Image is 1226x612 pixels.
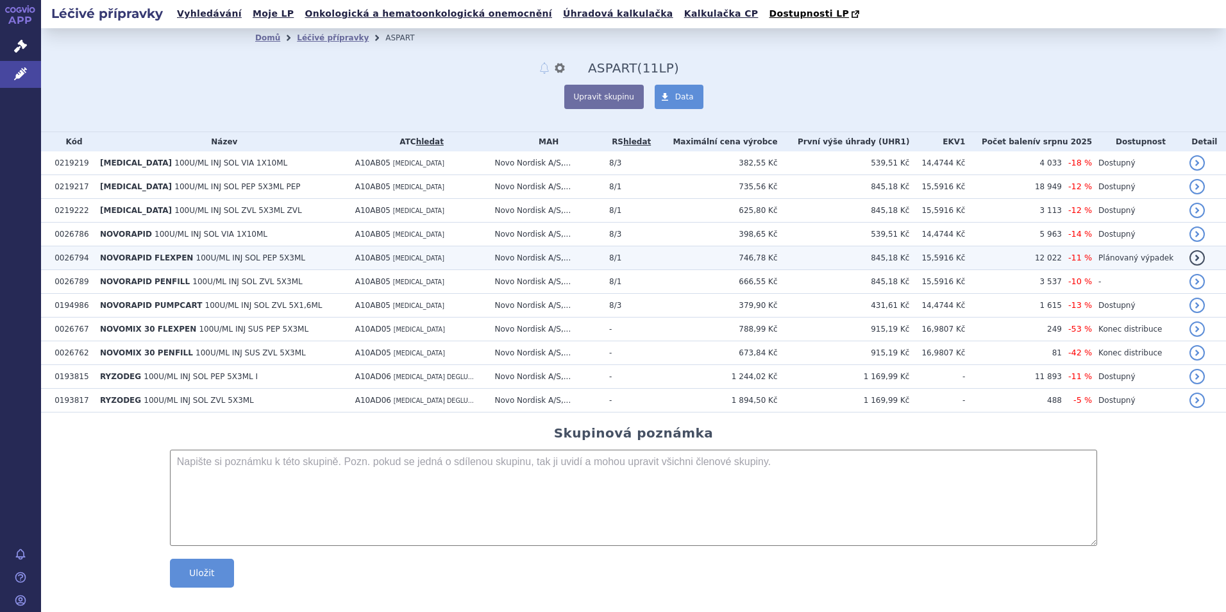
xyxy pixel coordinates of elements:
[1073,395,1092,405] span: -5 %
[355,253,390,262] span: A10AB05
[1189,321,1205,337] a: detail
[1068,276,1092,286] span: -10 %
[48,389,94,412] td: 0193817
[559,5,677,22] a: Úhradová kalkulačka
[1092,175,1183,199] td: Dostupný
[653,270,777,294] td: 666,55 Kč
[1068,253,1092,262] span: -11 %
[416,137,444,146] a: hledat
[393,255,444,262] span: [MEDICAL_DATA]
[653,199,777,223] td: 625,80 Kč
[1092,365,1183,389] td: Dostupný
[653,246,777,270] td: 746,78 Kč
[603,341,653,365] td: -
[489,294,603,318] td: Novo Nordisk A/S,...
[48,151,94,175] td: 0219219
[1183,132,1226,151] th: Detail
[355,396,391,405] span: A10AD06
[48,270,94,294] td: 0026789
[48,175,94,199] td: 0219217
[100,372,141,381] span: RYZODEG
[1189,298,1205,313] a: detail
[1068,205,1092,215] span: -12 %
[355,277,390,286] span: A10AB05
[489,389,603,412] td: Novo Nordisk A/S,...
[489,132,603,151] th: MAH
[623,137,651,146] a: hledat
[174,206,301,215] span: 100U/ML INJ SOL ZVL 5X3ML ZVL
[1189,345,1205,361] a: detail
[1189,274,1205,289] a: detail
[48,318,94,341] td: 0026767
[909,318,965,341] td: 16,9807 Kč
[653,151,777,175] td: 382,55 Kč
[603,389,653,412] td: -
[965,199,1062,223] td: 3 113
[965,151,1062,175] td: 4 033
[355,348,391,357] span: A10AD05
[554,425,714,441] h2: Skupinová poznámka
[965,318,1062,341] td: 249
[385,28,431,47] li: ASPART
[489,223,603,246] td: Novo Nordisk A/S,...
[603,132,653,151] th: RS
[609,301,621,310] span: 8/3
[965,294,1062,318] td: 1 615
[765,5,866,23] a: Dostupnosti LP
[255,33,280,42] a: Domů
[170,559,234,588] button: Uložit
[174,182,300,191] span: 100U/ML INJ SOL PEP 5X3ML PEP
[100,182,172,191] span: [MEDICAL_DATA]
[489,151,603,175] td: Novo Nordisk A/S,...
[1092,270,1183,294] td: -
[909,175,965,199] td: 15,5916 Kč
[653,294,777,318] td: 379,90 Kč
[355,301,390,310] span: A10AB05
[394,397,474,404] span: [MEDICAL_DATA] DEGLU...
[778,318,910,341] td: 915,19 Kč
[196,253,305,262] span: 100U/ML INJ SOL PEP 5X3ML
[489,318,603,341] td: Novo Nordisk A/S,...
[393,160,444,167] span: [MEDICAL_DATA]
[653,318,777,341] td: 788,99 Kč
[489,365,603,389] td: Novo Nordisk A/S,...
[205,301,323,310] span: 100U/ML INJ SOL ZVL 5X1,6ML
[609,277,621,286] span: 8/1
[48,294,94,318] td: 0194986
[349,132,489,151] th: ATC
[1068,324,1092,334] span: -53 %
[100,348,193,357] span: NOVOMIX 30 PENFILL
[653,389,777,412] td: 1 894,50 Kč
[1092,246,1183,270] td: Plánovaný výpadek
[301,5,556,22] a: Onkologická a hematoonkologická onemocnění
[965,389,1062,412] td: 488
[48,246,94,270] td: 0026794
[603,318,653,341] td: -
[489,175,603,199] td: Novo Nordisk A/S,...
[1068,371,1092,381] span: -11 %
[100,396,141,405] span: RYZODEG
[778,365,910,389] td: 1 169,99 Kč
[1092,318,1183,341] td: Konec distribuce
[965,132,1092,151] th: Počet balení
[778,223,910,246] td: 539,51 Kč
[100,230,152,239] span: NOVORAPID
[642,60,659,76] span: 11
[675,92,694,101] span: Data
[909,151,965,175] td: 14,4744 Kč
[769,8,849,19] span: Dostupnosti LP
[965,365,1062,389] td: 11 893
[778,341,910,365] td: 915,19 Kč
[588,60,637,76] span: ASPART
[1092,132,1183,151] th: Dostupnost
[174,158,287,167] span: 100U/ML INJ SOL VIA 1X10ML
[1189,155,1205,171] a: detail
[637,60,679,76] span: ( LP)
[653,341,777,365] td: 673,84 Kč
[173,5,246,22] a: Vyhledávání
[909,246,965,270] td: 15,5916 Kč
[48,341,94,365] td: 0026762
[1092,389,1183,412] td: Dostupný
[394,350,445,357] span: [MEDICAL_DATA]
[48,132,94,151] th: Kód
